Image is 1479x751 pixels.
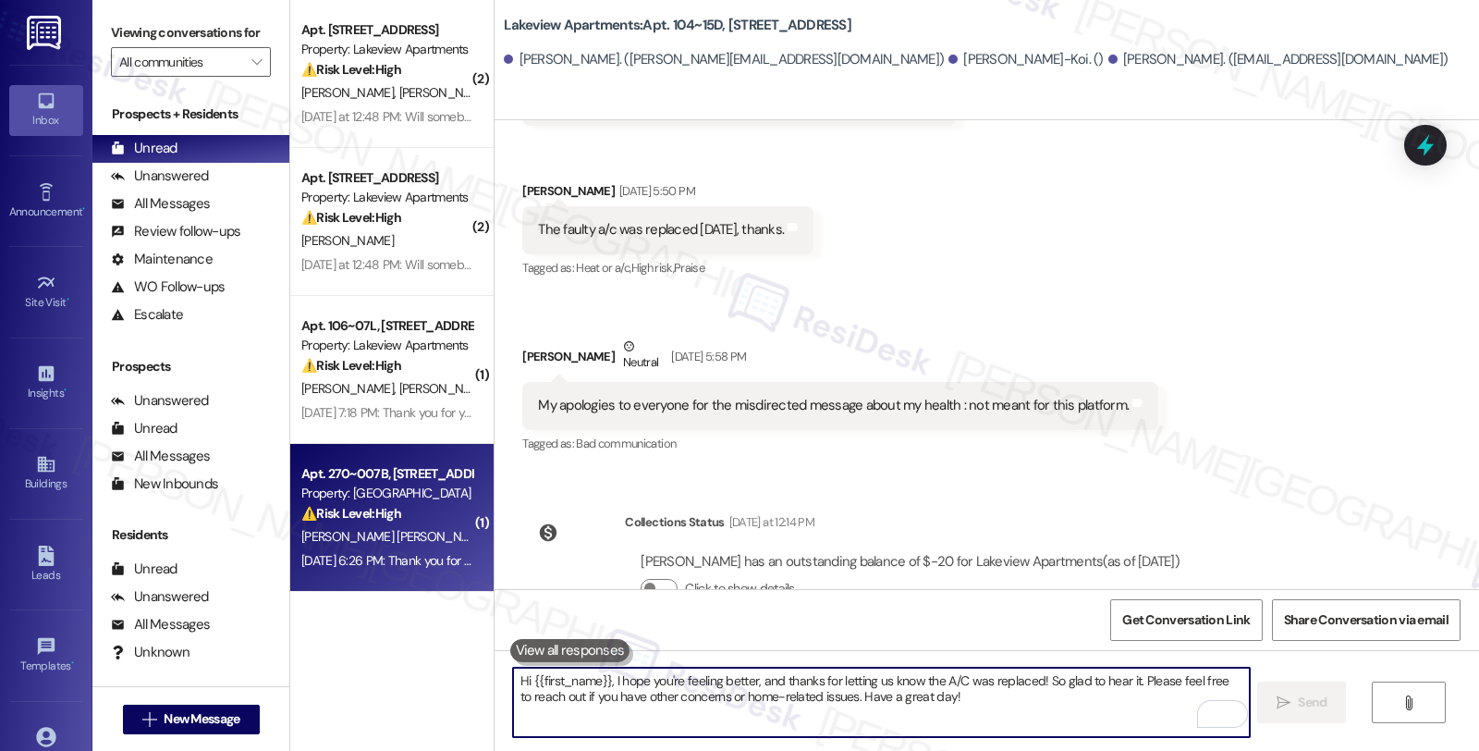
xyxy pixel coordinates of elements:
span: • [82,203,85,215]
div: [DATE] at 12:14 PM [725,512,814,532]
div: Apt. [STREET_ADDRESS] [301,20,472,40]
a: Buildings [9,449,83,499]
div: [PERSON_NAME]-Koi. () [948,50,1104,69]
div: [PERSON_NAME]. ([EMAIL_ADDRESS][DOMAIN_NAME]) [1108,50,1448,69]
span: [PERSON_NAME] [PERSON_NAME] [301,528,489,545]
label: Click to show details [685,579,794,598]
span: [PERSON_NAME] [399,84,497,101]
div: Escalate [111,305,183,325]
span: • [67,293,69,306]
i:  [1277,696,1290,710]
span: Heat or a/c , [576,260,630,276]
span: Send [1298,693,1326,712]
div: Property: Lakeview Apartments [301,40,472,59]
div: Apt. [STREET_ADDRESS] [301,168,472,188]
span: Share Conversation via email [1284,610,1448,630]
div: Tagged as: [522,430,1158,457]
div: Unanswered [111,391,209,411]
div: Maintenance [111,250,213,269]
div: Review follow-ups [111,222,240,241]
textarea: To enrich screen reader interactions, please activate Accessibility in Grammarly extension settings [513,668,1249,737]
div: Property: [GEOGRAPHIC_DATA] [301,484,472,503]
span: High risk , [631,260,675,276]
div: The faulty a/c was replaced [DATE], thanks. [538,220,784,240]
button: Get Conversation Link [1110,599,1262,641]
i:  [251,55,262,69]
div: Apt. 106~07L, [STREET_ADDRESS] [301,316,472,336]
div: Property: Lakeview Apartments [301,188,472,207]
div: [PERSON_NAME]. ([PERSON_NAME][EMAIL_ADDRESS][DOMAIN_NAME]) [504,50,944,69]
div: Unread [111,560,177,579]
span: • [71,657,74,670]
div: [DATE] 5:58 PM [666,347,746,366]
a: Insights • [9,358,83,408]
div: [DATE] 7:18 PM: Thank you for your message. Our offices are currently closed, but we will contact... [301,404,1416,421]
button: Send [1257,682,1347,723]
input: All communities [119,47,241,77]
i:  [1401,696,1415,710]
div: [PERSON_NAME] [522,181,813,207]
i:  [142,712,156,727]
strong: ⚠️ Risk Level: High [301,357,401,374]
div: [DATE] 5:50 PM [615,181,695,201]
div: Prospects [92,357,289,376]
strong: ⚠️ Risk Level: High [301,61,401,78]
button: New Message [123,705,260,734]
div: Collections Status [625,512,724,532]
div: All Messages [111,615,210,634]
div: WO Follow-ups [111,277,225,297]
div: [DATE] 6:26 PM: Thank you for your message. Our offices are currently closed, but we will contact... [301,552,1422,569]
div: [DATE] at 12:48 PM: Will somebody be sent up [DATE]? [301,108,590,125]
img: ResiDesk Logo [27,16,65,50]
a: Site Visit • [9,267,83,317]
label: Viewing conversations for [111,18,271,47]
div: Unread [111,419,177,438]
b: Lakeview Apartments: Apt. 104~15D, [STREET_ADDRESS] [504,16,851,35]
div: Apt. 270~007B, [STREET_ADDRESS] [301,464,472,484]
span: Get Conversation Link [1122,610,1250,630]
a: Templates • [9,631,83,681]
strong: ⚠️ Risk Level: High [301,209,401,226]
div: [PERSON_NAME] [522,337,1158,382]
div: Unanswered [111,166,209,186]
div: Property: Lakeview Apartments [301,336,472,355]
span: [PERSON_NAME] [301,232,394,249]
a: Leads [9,540,83,590]
span: • [64,384,67,397]
div: Unread [111,139,177,158]
div: Neutral [619,337,662,375]
span: Bad communication [576,436,676,451]
div: New Inbounds [111,474,218,494]
div: Unanswered [111,587,209,607]
a: Inbox [9,85,83,135]
div: [PERSON_NAME] has an outstanding balance of $-20 for Lakeview Apartments (as of [DATE]) [641,552,1180,572]
div: Residents [92,525,289,545]
button: Share Conversation via email [1272,599,1461,641]
span: [PERSON_NAME] [399,380,497,397]
div: All Messages [111,194,210,214]
div: My apologies to everyone for the misdirected message about my health : not meant for this platform. [538,396,1129,415]
span: New Message [164,709,239,729]
strong: ⚠️ Risk Level: High [301,505,401,522]
div: Unknown [111,643,189,662]
span: Praise [674,260,704,276]
div: Prospects + Residents [92,105,289,124]
div: Tagged as: [522,254,813,281]
div: All Messages [111,447,210,466]
span: [PERSON_NAME] [301,380,399,397]
div: [DATE] at 12:48 PM: Will somebody be sent up [DATE]? [301,256,590,273]
span: [PERSON_NAME] [301,84,399,101]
